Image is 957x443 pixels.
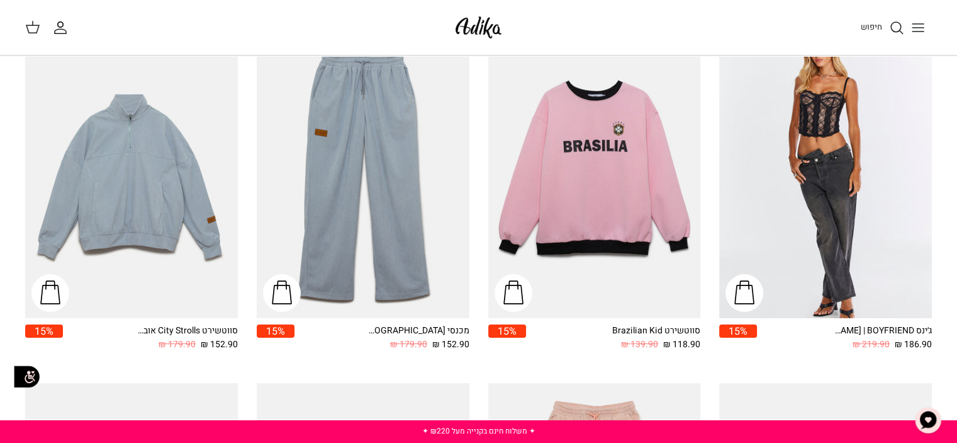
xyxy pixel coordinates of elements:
[861,21,882,33] span: חיפוש
[63,325,238,352] a: סווטשירט City Strolls אוברסייז 152.90 ₪ 179.90 ₪
[53,20,73,35] a: החשבון שלי
[663,338,700,352] span: 118.90 ₪
[257,35,469,318] a: מכנסי טרנינג City strolls
[719,35,932,318] a: ג׳ינס All Or Nothing קריס-קרוס | BOYFRIEND
[137,325,238,338] div: סווטשירט City Strolls אוברסייז
[831,325,932,338] div: ג׳ינס All Or Nothing [PERSON_NAME] | BOYFRIEND
[904,14,932,42] button: Toggle menu
[621,338,658,352] span: 139.90 ₪
[201,338,238,352] span: 152.90 ₪
[895,338,932,352] span: 186.90 ₪
[452,13,505,42] img: Adika IL
[25,35,238,318] a: סווטשירט City Strolls אוברסייז
[757,325,932,352] a: ג׳ינס All Or Nothing [PERSON_NAME] | BOYFRIEND 186.90 ₪ 219.90 ₪
[159,338,196,352] span: 179.90 ₪
[488,325,526,338] span: 15%
[25,325,63,352] a: 15%
[390,338,427,352] span: 179.90 ₪
[853,338,890,352] span: 219.90 ₪
[719,325,757,352] a: 15%
[257,325,294,352] a: 15%
[257,325,294,338] span: 15%
[422,425,535,437] a: ✦ משלוח חינם בקנייה מעל ₪220 ✦
[488,35,701,318] a: סווטשירט Brazilian Kid
[432,338,469,352] span: 152.90 ₪
[9,360,44,394] img: accessibility_icon02.svg
[600,325,700,338] div: סווטשירט Brazilian Kid
[909,401,947,439] button: צ'אט
[488,325,526,352] a: 15%
[861,20,904,35] a: חיפוש
[719,325,757,338] span: 15%
[369,325,469,338] div: מכנסי [GEOGRAPHIC_DATA]
[25,325,63,338] span: 15%
[526,325,701,352] a: סווטשירט Brazilian Kid 118.90 ₪ 139.90 ₪
[294,325,469,352] a: מכנסי [GEOGRAPHIC_DATA] 152.90 ₪ 179.90 ₪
